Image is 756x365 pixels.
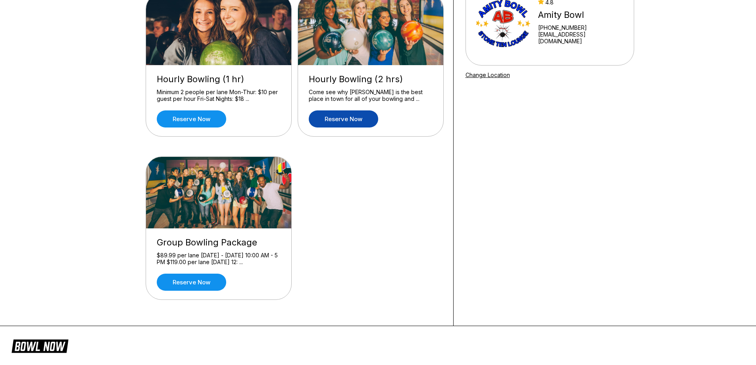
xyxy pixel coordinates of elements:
[538,24,623,31] div: [PHONE_NUMBER]
[538,31,623,44] a: [EMAIL_ADDRESS][DOMAIN_NAME]
[146,157,292,228] img: Group Bowling Package
[157,89,281,102] div: Minimum 2 people per lane Mon-Thur: $10 per guest per hour Fri-Sat Nights: $18 ...
[309,110,378,127] a: Reserve now
[157,237,281,248] div: Group Bowling Package
[309,74,433,85] div: Hourly Bowling (2 hrs)
[466,71,510,78] a: Change Location
[157,252,281,266] div: $89.99 per lane [DATE] - [DATE] 10:00 AM - 5 PM $119.00 per lane [DATE] 12: ...
[157,110,226,127] a: Reserve now
[309,89,433,102] div: Come see why [PERSON_NAME] is the best place in town for all of your bowling and ...
[157,74,281,85] div: Hourly Bowling (1 hr)
[538,10,623,20] div: Amity Bowl
[157,274,226,291] a: Reserve now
